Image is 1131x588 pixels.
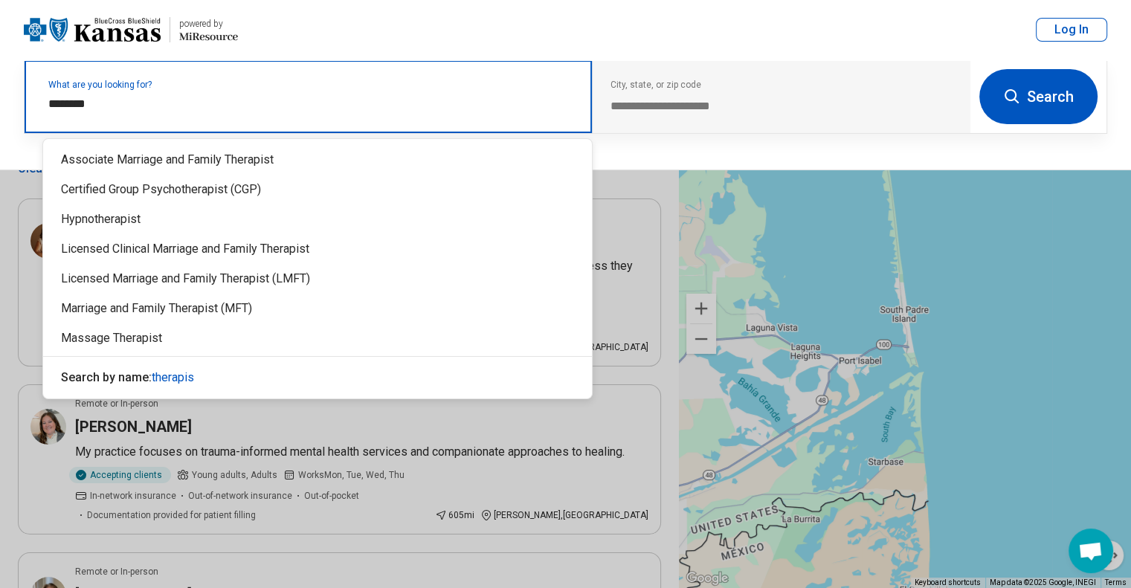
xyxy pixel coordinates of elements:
label: What are you looking for? [48,80,574,89]
span: Search by name: [61,370,152,384]
div: Licensed Marriage and Family Therapist (LMFT) [43,264,592,294]
div: Licensed Clinical Marriage and Family Therapist [43,234,592,264]
button: Search [979,69,1098,124]
div: Open chat [1069,529,1113,573]
img: Blue Cross Blue Shield Kansas [24,12,161,48]
div: Associate Marriage and Family Therapist [43,145,592,175]
div: Marriage and Family Therapist (MFT) [43,294,592,323]
div: Hypnotherapist [43,204,592,234]
div: powered by [179,17,238,30]
button: Log In [1036,18,1107,42]
div: Suggestions [43,139,592,398]
span: therapis [152,370,194,384]
div: Massage Therapist [43,323,592,353]
div: Certified Group Psychotherapist (CGP) [43,175,592,204]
